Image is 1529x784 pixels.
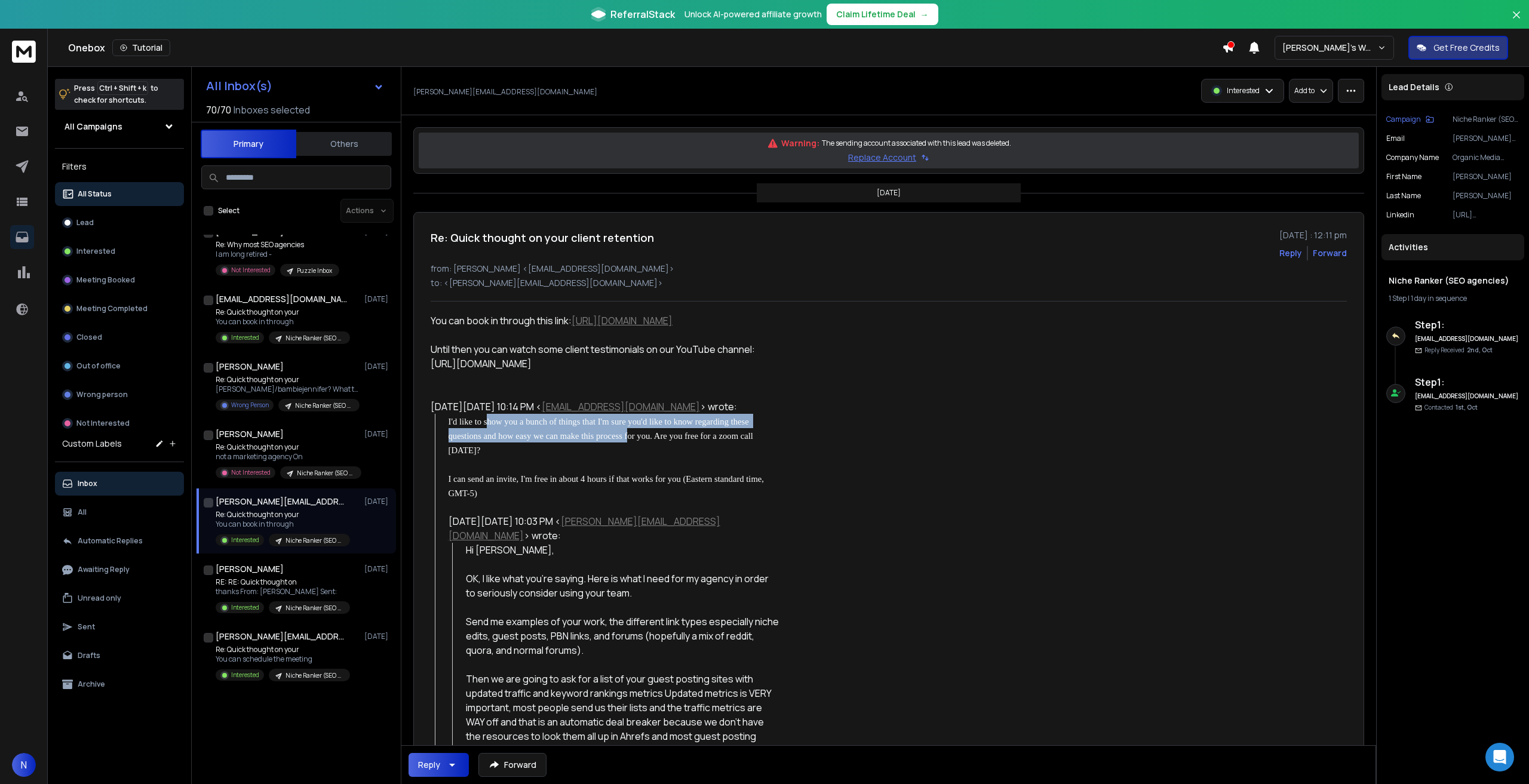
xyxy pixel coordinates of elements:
button: Primary [201,130,296,158]
button: Meeting Completed [55,297,184,321]
p: Niche Ranker (SEO agencies) [285,334,343,343]
p: Automatic Replies [78,536,143,546]
p: Lead Details [1389,81,1439,93]
p: The sending account associated with this lead was deleted. [822,139,1011,148]
div: [DATE][DATE] 10:03 PM < > wrote: [449,514,780,543]
h1: [PERSON_NAME] [216,361,284,373]
a: [EMAIL_ADDRESS][DOMAIN_NAME] [542,400,700,413]
button: Wrong person [55,383,184,407]
p: [PERSON_NAME]/bambiejennifer? What the....? Best Regards, [216,385,359,394]
button: Inbox [55,472,184,496]
h1: [PERSON_NAME] [216,563,284,575]
button: Reply [1279,247,1302,259]
span: 70 / 70 [206,103,231,117]
h1: Niche Ranker (SEO agencies) [1389,275,1517,287]
button: Reply [409,753,469,777]
span: 1 day in sequence [1411,293,1467,303]
p: Puzzle Inbox [297,266,332,275]
p: Get Free Credits [1433,42,1500,54]
p: [DATE] [364,362,391,371]
p: Linkedin [1386,210,1414,220]
div: Send me examples of your work, the different link types especially niche edits, guest posts, PBN ... [466,614,779,657]
p: Press to check for shortcuts. [74,82,158,106]
div: Reply [418,759,440,771]
p: Interested [231,333,259,342]
h6: [EMAIL_ADDRESS][DOMAIN_NAME] [1415,334,1519,343]
p: [PERSON_NAME][EMAIL_ADDRESS][DOMAIN_NAME] [1453,134,1519,143]
p: Campaign [1386,115,1421,124]
p: Re: Quick thought on your [216,308,350,317]
button: Forward [478,753,546,777]
p: thanks From: [PERSON_NAME] Sent: [216,587,350,597]
p: Warning: [781,137,819,149]
p: Unread only [78,594,121,603]
button: Not Interested [55,411,184,435]
span: I can send an invite, I'm free in about 4 hours if that works for you (Eastern standard time, GMT-5) [449,474,766,498]
button: Closed [55,325,184,349]
p: Organic Media Group [1453,153,1519,162]
button: Meeting Booked [55,268,184,292]
button: N [12,753,36,777]
h3: Filters [55,158,184,175]
p: Interested [231,603,259,612]
span: 1 Step [1389,293,1407,303]
button: All Inbox(s) [197,74,394,98]
button: Sent [55,615,184,639]
div: Activities [1381,234,1524,260]
a: [PERSON_NAME][EMAIL_ADDRESS][DOMAIN_NAME] [449,515,720,542]
p: [URL][DOMAIN_NAME] [1453,210,1519,220]
p: not a marketing agency On [216,452,359,462]
p: You can book in through [216,317,350,327]
p: Interested [1227,86,1260,96]
span: Ctrl + Shift + k [97,81,148,95]
button: Tutorial [112,39,170,56]
p: Niche Ranker (SEO agencies) [285,536,343,545]
button: Get Free Credits [1408,36,1508,60]
p: Not Interested [231,468,271,477]
p: [DATE] [364,564,391,574]
p: Re: Quick thought on your [216,645,350,654]
p: Add to [1294,86,1315,96]
p: Company Name [1386,153,1439,162]
span: → [920,8,929,20]
button: Interested [55,239,184,263]
p: Email [1386,134,1405,143]
span: 2nd, Oct [1467,346,1493,354]
button: Awaiting Reply [55,558,184,582]
p: Awaiting Reply [78,565,130,574]
p: Wrong person [76,390,128,399]
p: [PERSON_NAME][EMAIL_ADDRESS][DOMAIN_NAME] [413,87,597,97]
p: from: [PERSON_NAME] <[EMAIL_ADDRESS][DOMAIN_NAME]> [431,263,1347,275]
h6: Step 1 : [1415,375,1519,389]
button: Lead [55,211,184,235]
button: Others [296,131,392,157]
p: [DATE] [364,632,391,641]
p: [DATE] : 12:11 pm [1279,229,1347,241]
p: Reply Received [1424,346,1493,355]
p: Niche Ranker (SEO agencies) [285,671,343,680]
p: Out of office [76,361,121,371]
p: [PERSON_NAME] [1453,191,1519,201]
button: Automatic Replies [55,529,184,553]
p: [DATE] [877,188,901,198]
h1: All Inbox(s) [206,80,272,92]
p: Lead [76,218,94,227]
button: Campaign [1386,115,1434,124]
div: Forward [1313,247,1347,259]
button: Replace Account [848,152,929,164]
p: [DATE] [364,294,391,304]
p: Re: Quick thought on your [216,442,359,452]
span: 1st, Oct [1456,403,1478,411]
p: to: <[PERSON_NAME][EMAIL_ADDRESS][DOMAIN_NAME]> [431,277,1347,289]
p: First Name [1386,172,1421,182]
p: Re: Quick thought on your [216,375,359,385]
p: Niche Ranker (SEO agencies) [295,401,352,410]
h1: [EMAIL_ADDRESS][DOMAIN_NAME] [216,293,347,305]
p: Re: Quick thought on your [216,510,350,519]
h3: Custom Labels [62,438,122,450]
h1: All Campaigns [65,121,122,133]
p: Niche Ranker (SEO agencies) [297,469,354,478]
p: Sent [78,622,95,632]
span: I'd like to show you a bunch of things that I'm sure you'd like to know regarding these questions... [449,417,756,455]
